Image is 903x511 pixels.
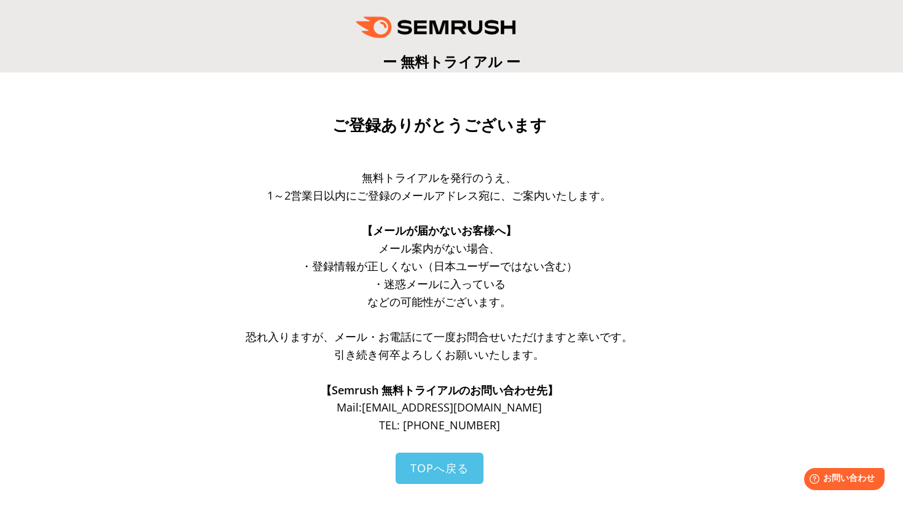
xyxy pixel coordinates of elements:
[379,418,500,432] span: TEL: [PHONE_NUMBER]
[396,453,483,484] a: TOPへ戻る
[334,347,544,362] span: 引き続き何卒よろしくお願いいたします。
[362,223,517,238] span: 【メールが届かないお客様へ】
[337,400,542,415] span: Mail: [EMAIL_ADDRESS][DOMAIN_NAME]
[410,461,469,475] span: TOPへ戻る
[383,52,520,71] span: ー 無料トライアル ー
[321,383,558,397] span: 【Semrush 無料トライアルのお問い合わせ先】
[373,276,506,291] span: ・迷惑メールに入っている
[332,116,547,135] span: ご登録ありがとうございます
[367,294,511,309] span: などの可能性がございます。
[267,188,611,203] span: 1～2営業日以内にご登録のメールアドレス宛に、ご案内いたします。
[794,463,889,497] iframe: Help widget launcher
[378,241,500,255] span: メール案内がない場合、
[362,170,517,185] span: 無料トライアルを発行のうえ、
[246,329,633,344] span: 恐れ入りますが、メール・お電話にて一度お問合せいただけますと幸いです。
[301,259,577,273] span: ・登録情報が正しくない（日本ユーザーではない含む）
